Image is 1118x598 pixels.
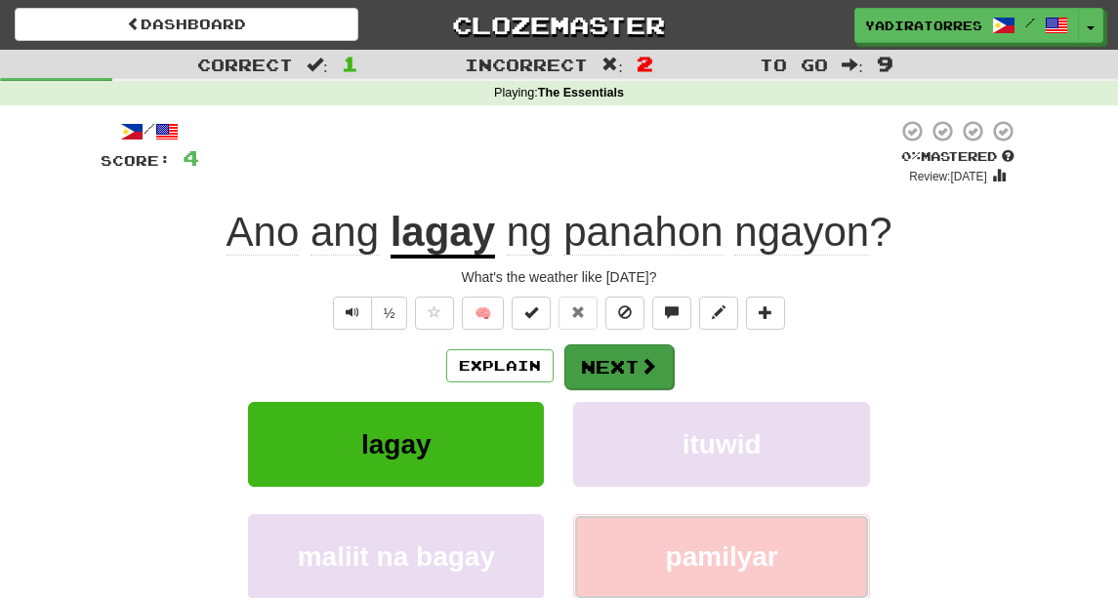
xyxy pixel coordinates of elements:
span: ng [507,209,553,256]
div: Mastered [897,148,1018,166]
button: Play sentence audio (ctl+space) [333,297,372,330]
button: Set this sentence to 100% Mastered (alt+m) [512,297,551,330]
span: : [842,57,863,73]
span: 9 [877,52,893,75]
span: ituwid [683,429,762,459]
button: Discuss sentence (alt+u) [652,297,691,330]
div: / [101,119,199,143]
button: 🧠 [462,297,504,330]
span: : [601,57,623,73]
span: Correct [197,55,293,74]
span: panahon [563,209,724,256]
u: lagay [391,209,495,259]
button: Explain [446,349,554,382]
button: Reset to 0% Mastered (alt+r) [559,297,598,330]
span: lagay [361,429,432,459]
div: Text-to-speech controls [329,297,408,330]
div: What's the weather like [DATE]? [101,267,1018,287]
span: 2 [637,52,653,75]
span: maliit na bagay [298,541,495,572]
span: ang [311,209,379,256]
span: Score: [101,152,171,169]
button: Add to collection (alt+a) [746,297,785,330]
button: Next [564,344,674,389]
span: To go [760,55,828,74]
button: Favorite sentence (alt+f) [415,297,454,330]
span: 1 [342,52,358,75]
button: ½ [371,297,408,330]
button: Edit sentence (alt+d) [699,297,738,330]
button: ituwid [573,402,869,487]
span: Ano [227,209,300,256]
button: lagay [248,402,544,487]
span: 0 % [901,148,921,164]
span: ngayon [734,209,869,256]
span: pamilyar [666,541,778,572]
button: Ignore sentence (alt+i) [605,297,644,330]
a: Clozemaster [388,8,731,42]
span: ? [495,209,891,256]
span: YadiraTorres [865,17,982,34]
small: Review: [DATE] [909,170,987,183]
span: : [307,57,328,73]
span: Incorrect [465,55,588,74]
span: 4 [183,145,199,170]
a: YadiraTorres / [854,8,1079,43]
a: Dashboard [15,8,358,41]
span: / [1025,16,1035,29]
strong: The Essentials [538,86,624,100]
